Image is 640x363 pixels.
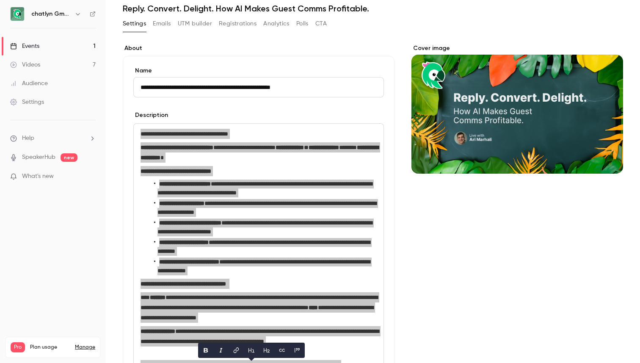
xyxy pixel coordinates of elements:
[123,44,394,53] label: About
[411,44,623,53] label: Cover image
[290,344,304,357] button: blockquote
[10,98,44,106] div: Settings
[263,17,290,30] button: Analytics
[11,342,25,352] span: Pro
[10,61,40,69] div: Videos
[75,344,95,351] a: Manage
[229,344,243,357] button: link
[219,17,257,30] button: Registrations
[199,344,212,357] button: bold
[214,344,228,357] button: italic
[123,3,623,14] h1: Reply. Convert. Delight. How AI Makes Guest Comms Profitable.
[10,42,39,50] div: Events
[123,17,146,30] button: Settings
[31,10,71,18] h6: chatlyn GmbH
[11,7,24,21] img: chatlyn GmbH
[153,17,171,30] button: Emails
[315,17,327,30] button: CTA
[296,17,309,30] button: Polls
[22,153,55,162] a: SpeakerHub
[22,172,54,181] span: What's new
[133,67,384,75] label: Name
[22,134,34,143] span: Help
[10,134,96,143] li: help-dropdown-opener
[10,79,48,88] div: Audience
[411,44,623,174] section: Cover image
[86,173,96,180] iframe: Noticeable Trigger
[178,17,212,30] button: UTM builder
[133,111,168,119] label: Description
[30,344,70,351] span: Plan usage
[61,153,77,162] span: new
